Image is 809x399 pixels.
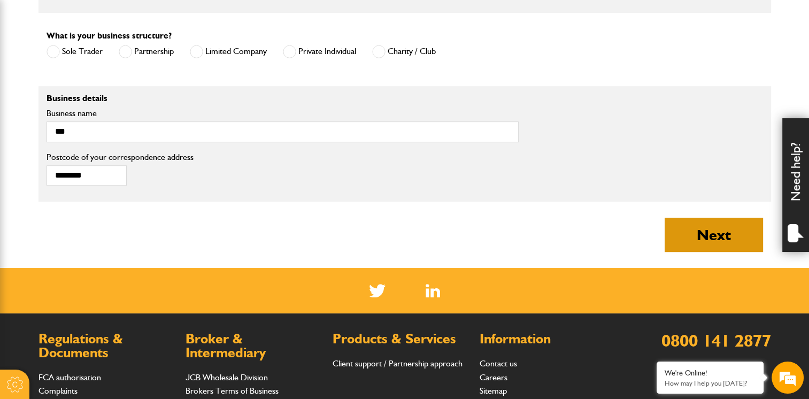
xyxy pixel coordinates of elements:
a: Brokers Terms of Business [186,386,279,396]
img: Linked In [426,284,440,297]
label: Postcode of your correspondence address [47,153,210,162]
a: 0800 141 2877 [661,330,771,351]
label: Business name [47,109,519,118]
a: Complaints [38,386,78,396]
p: How may I help you today? [665,379,756,387]
h2: Broker & Intermediary [186,332,322,359]
div: Chat with us now [56,60,180,74]
div: We're Online! [665,369,756,378]
label: Sole Trader [47,45,103,58]
label: Partnership [119,45,174,58]
button: Next [665,218,763,252]
a: Contact us [480,358,517,369]
h2: Information [480,332,616,346]
a: FCA authorisation [38,372,101,382]
h2: Regulations & Documents [38,332,175,359]
a: Careers [480,372,507,382]
label: What is your business structure? [47,32,172,40]
input: Enter your last name [14,99,195,122]
h2: Products & Services [333,332,469,346]
textarea: Type your message and hit 'Enter' [14,194,195,305]
a: JCB Wholesale Division [186,372,268,382]
label: Limited Company [190,45,267,58]
em: Start Chat [145,314,194,328]
div: Minimize live chat window [175,5,201,31]
img: Twitter [369,284,386,297]
p: Business details [47,94,519,103]
input: Enter your email address [14,131,195,154]
label: Private Individual [283,45,356,58]
label: Charity / Club [372,45,436,58]
a: LinkedIn [426,284,440,297]
div: Need help? [782,118,809,252]
img: d_20077148190_company_1631870298795_20077148190 [18,59,45,74]
a: Client support / Partnership approach [333,358,463,369]
a: Sitemap [480,386,507,396]
input: Enter your phone number [14,162,195,186]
